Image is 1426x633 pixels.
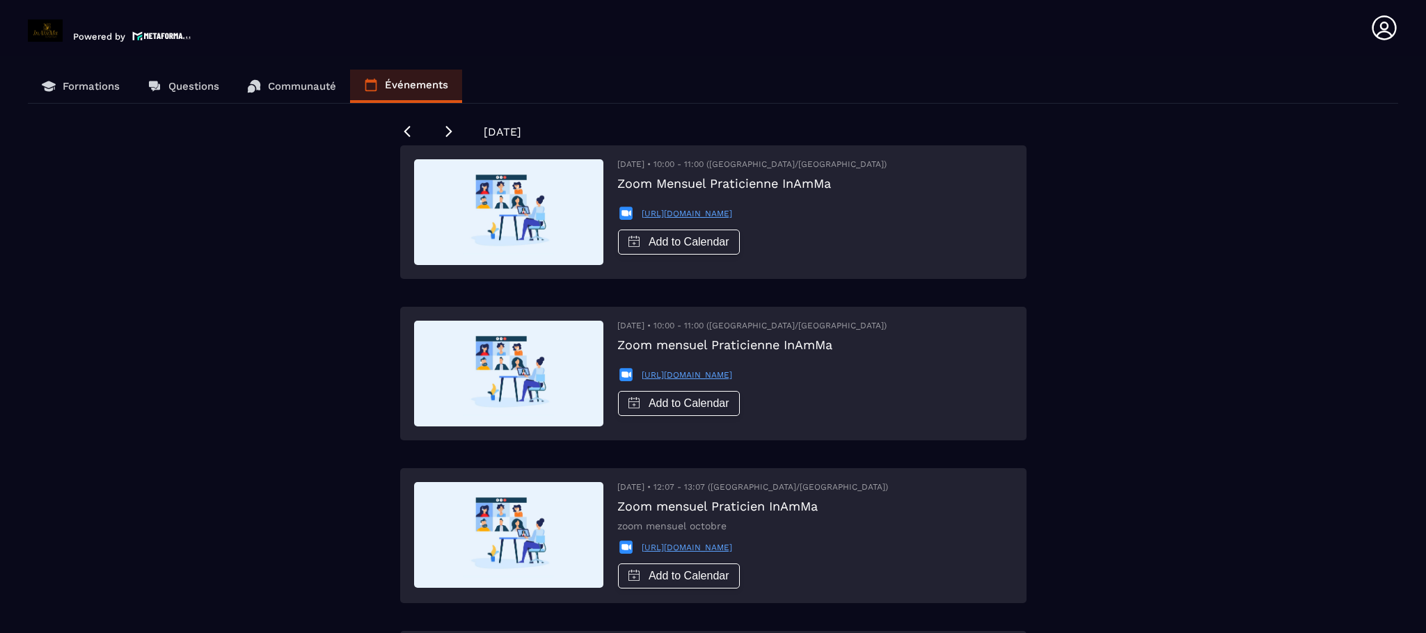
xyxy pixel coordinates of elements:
[617,337,887,352] h3: Zoom mensuel Praticienne InAmMa
[63,80,120,93] p: Formations
[642,543,732,552] a: [URL][DOMAIN_NAME]
[73,31,125,42] p: Powered by
[268,80,336,93] p: Communauté
[385,79,448,91] p: Événements
[233,70,350,103] a: Communauté
[414,482,603,588] img: default event img
[350,70,462,103] a: Événements
[414,159,603,265] img: default event img
[132,30,191,42] img: logo
[642,370,732,380] a: [URL][DOMAIN_NAME]
[617,482,888,492] span: [DATE] • 12:07 - 13:07 ([GEOGRAPHIC_DATA]/[GEOGRAPHIC_DATA])
[617,176,887,191] h3: Zoom Mensuel Praticienne InAmMa
[168,80,219,93] p: Questions
[642,209,732,218] a: [URL][DOMAIN_NAME]
[414,321,603,426] img: default event img
[617,520,888,531] p: zoom mensuel octobre
[28,19,63,42] img: logo-branding
[617,499,888,513] h3: Zoom mensuel Praticien InAmMa
[617,321,887,330] span: [DATE] • 10:00 - 11:00 ([GEOGRAPHIC_DATA]/[GEOGRAPHIC_DATA])
[28,70,134,103] a: Formations
[484,125,521,138] span: [DATE]
[617,159,887,169] span: [DATE] • 10:00 - 11:00 ([GEOGRAPHIC_DATA]/[GEOGRAPHIC_DATA])
[134,70,233,103] a: Questions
